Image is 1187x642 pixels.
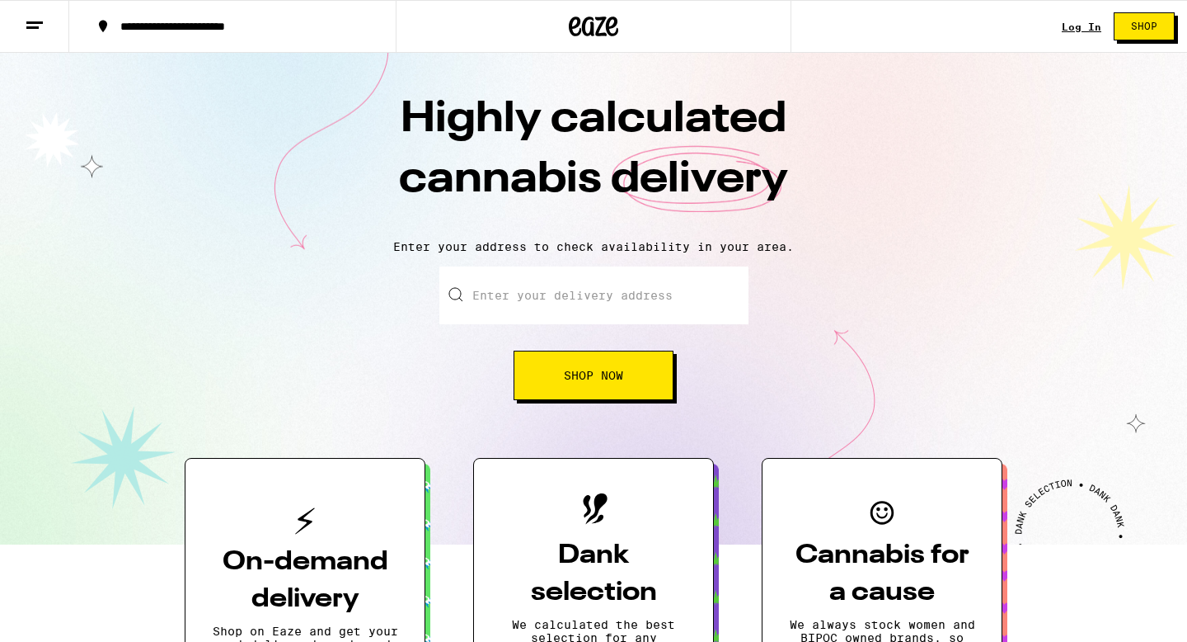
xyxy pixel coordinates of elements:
span: Shop Now [564,370,623,381]
h3: Dank selection [500,537,687,611]
input: Enter your delivery address [439,267,748,324]
div: Log In [1062,21,1101,32]
button: Shop Now [514,351,673,400]
h1: Highly calculated cannabis delivery [305,90,882,227]
span: Shop [1131,21,1157,31]
button: Shop [1114,12,1175,40]
h3: Cannabis for a cause [789,537,975,611]
h3: On-demand delivery [212,544,398,618]
p: Enter your address to check availability in your area. [16,240,1171,253]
